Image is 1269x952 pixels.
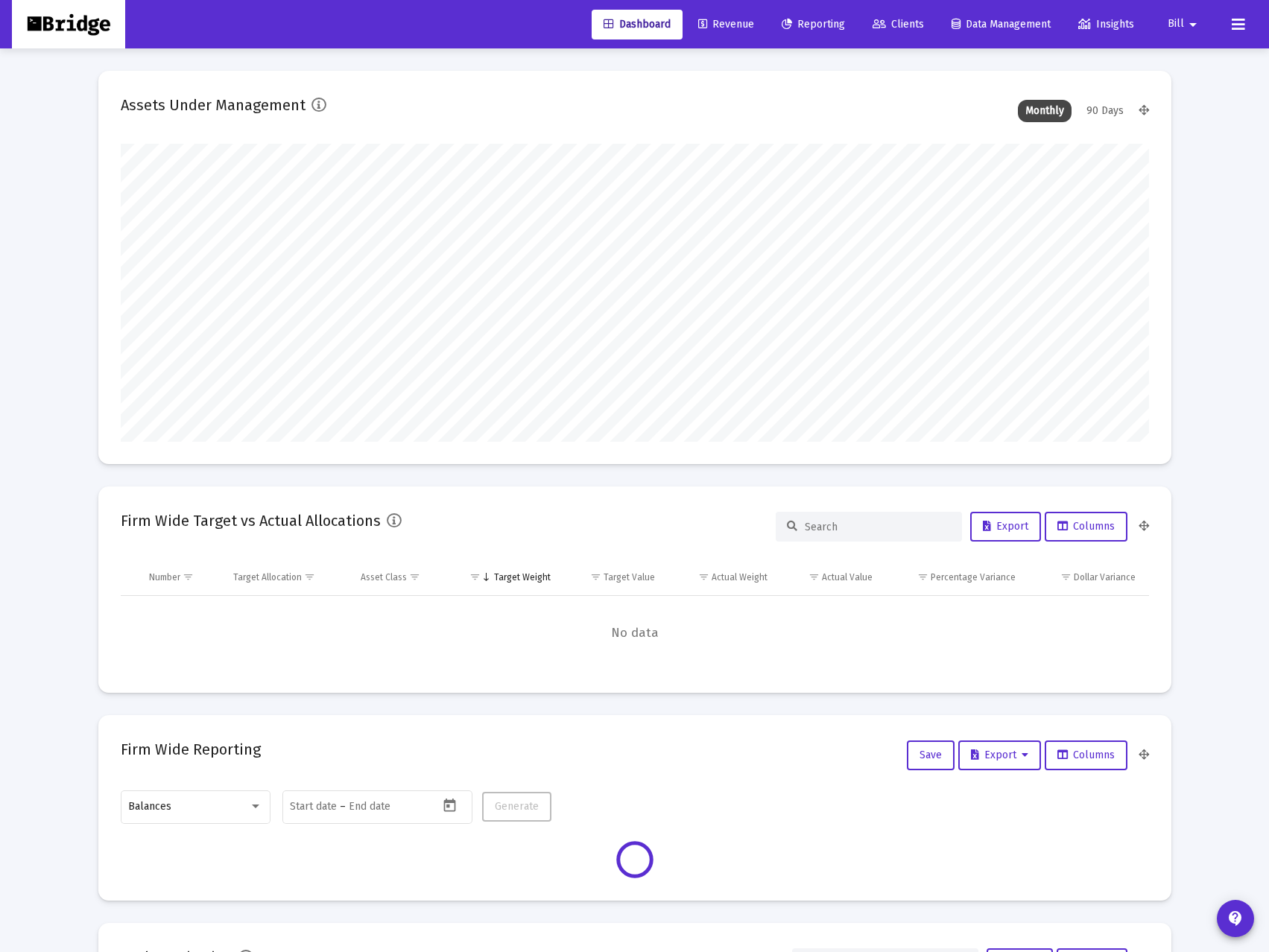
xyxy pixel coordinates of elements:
td: Column Actual Weight [665,559,777,595]
div: Actual Value [822,571,873,583]
span: Clients [873,18,924,31]
span: – [340,801,346,813]
button: Save [907,740,955,770]
span: Bill [1168,18,1184,31]
td: Column Target Value [561,559,666,595]
input: Start date [290,801,337,813]
span: Columns [1057,520,1115,533]
td: Column Target Weight [449,559,561,595]
span: Show filter options for column 'Actual Weight' [698,571,709,583]
span: Export [971,749,1028,761]
span: Show filter options for column 'Target Weight' [469,571,481,583]
div: Number [149,571,180,583]
span: Balances [128,800,171,813]
mat-icon: contact_support [1227,910,1244,927]
td: Column Percentage Variance [883,559,1026,595]
span: Columns [1057,749,1115,761]
a: Clients [861,10,936,39]
div: Target Weight [494,571,551,583]
h2: Firm Wide Target vs Actual Allocations [121,509,381,533]
input: End date [349,801,420,813]
button: Bill [1150,9,1220,39]
td: Column Target Allocation [223,559,350,595]
button: Export [970,512,1041,542]
span: Reporting [782,18,845,31]
button: Open calendar [439,795,461,816]
span: Insights [1078,18,1134,31]
div: Asset Class [361,571,407,583]
button: Columns [1045,512,1127,542]
img: Dashboard [23,10,114,39]
span: Show filter options for column 'Asset Class' [409,571,420,583]
div: 90 Days [1079,100,1131,122]
h2: Firm Wide Reporting [121,737,261,761]
span: Revenue [698,18,754,31]
span: Dashboard [604,18,671,31]
span: Data Management [952,18,1051,31]
span: Show filter options for column 'Target Allocation' [304,571,315,583]
a: Dashboard [592,10,683,39]
div: Target Allocation [233,571,302,583]
button: Export [958,740,1041,770]
td: Column Asset Class [350,559,449,595]
div: Percentage Variance [931,571,1016,583]
td: Column Number [139,559,224,595]
span: Show filter options for column 'Actual Value' [808,571,820,583]
span: No data [121,625,1149,641]
td: Column Actual Value [778,559,883,595]
button: Generate [482,792,551,822]
h2: Assets Under Management [121,93,306,117]
span: Show filter options for column 'Percentage Variance' [917,571,928,583]
a: Insights [1066,10,1146,39]
span: Generate [495,800,539,813]
div: Dollar Variance [1074,571,1136,583]
a: Data Management [940,10,1063,39]
div: Actual Weight [712,571,768,583]
input: Search [805,521,951,533]
td: Column Dollar Variance [1026,559,1148,595]
div: Target Value [604,571,655,583]
mat-icon: arrow_drop_down [1184,10,1202,39]
span: Show filter options for column 'Target Value' [590,571,601,583]
button: Columns [1045,740,1127,770]
a: Reporting [770,10,857,39]
a: Revenue [686,10,766,39]
span: Export [983,520,1028,533]
span: Show filter options for column 'Number' [183,571,194,583]
div: Data grid [121,559,1149,670]
div: Monthly [1018,100,1072,122]
span: Show filter options for column 'Dollar Variance' [1060,571,1072,583]
span: Save [920,749,942,761]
